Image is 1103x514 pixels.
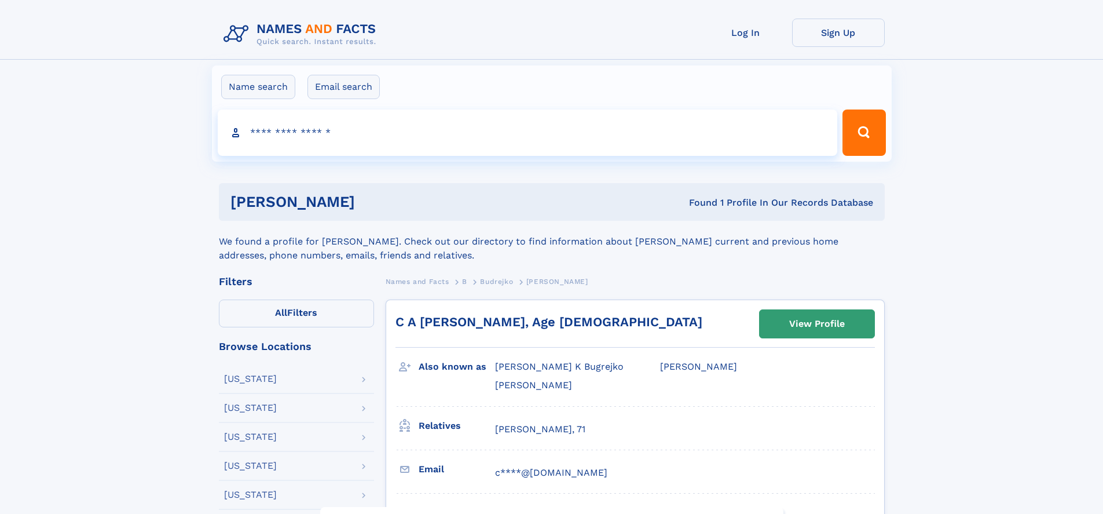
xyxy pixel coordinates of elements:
[224,432,277,442] div: [US_STATE]
[419,416,495,436] h3: Relatives
[219,19,386,50] img: Logo Names and Facts
[789,311,845,337] div: View Profile
[419,357,495,377] h3: Also known as
[224,403,277,413] div: [US_STATE]
[526,278,588,286] span: [PERSON_NAME]
[699,19,792,47] a: Log In
[462,278,467,286] span: B
[224,461,277,471] div: [US_STATE]
[221,75,295,99] label: Name search
[495,423,585,436] a: [PERSON_NAME], 71
[842,110,885,156] button: Search Button
[386,274,449,289] a: Names and Facts
[792,19,885,47] a: Sign Up
[219,300,374,327] label: Filters
[219,276,374,287] div: Filters
[522,196,873,209] div: Found 1 Profile In Our Records Database
[462,274,467,289] a: B
[218,110,838,156] input: search input
[230,195,522,209] h1: [PERSON_NAME]
[224,490,277,500] div: [US_STATE]
[495,380,572,391] span: [PERSON_NAME]
[760,310,874,338] a: View Profile
[480,274,513,289] a: Budrejko
[395,315,702,329] a: C A [PERSON_NAME], Age [DEMOGRAPHIC_DATA]
[224,374,277,384] div: [US_STATE]
[307,75,380,99] label: Email search
[219,221,885,263] div: We found a profile for [PERSON_NAME]. Check out our directory to find information about [PERSON_N...
[275,307,287,318] span: All
[495,361,624,372] span: [PERSON_NAME] K Bugrejko
[419,460,495,479] h3: Email
[219,341,374,352] div: Browse Locations
[660,361,737,372] span: [PERSON_NAME]
[480,278,513,286] span: Budrejko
